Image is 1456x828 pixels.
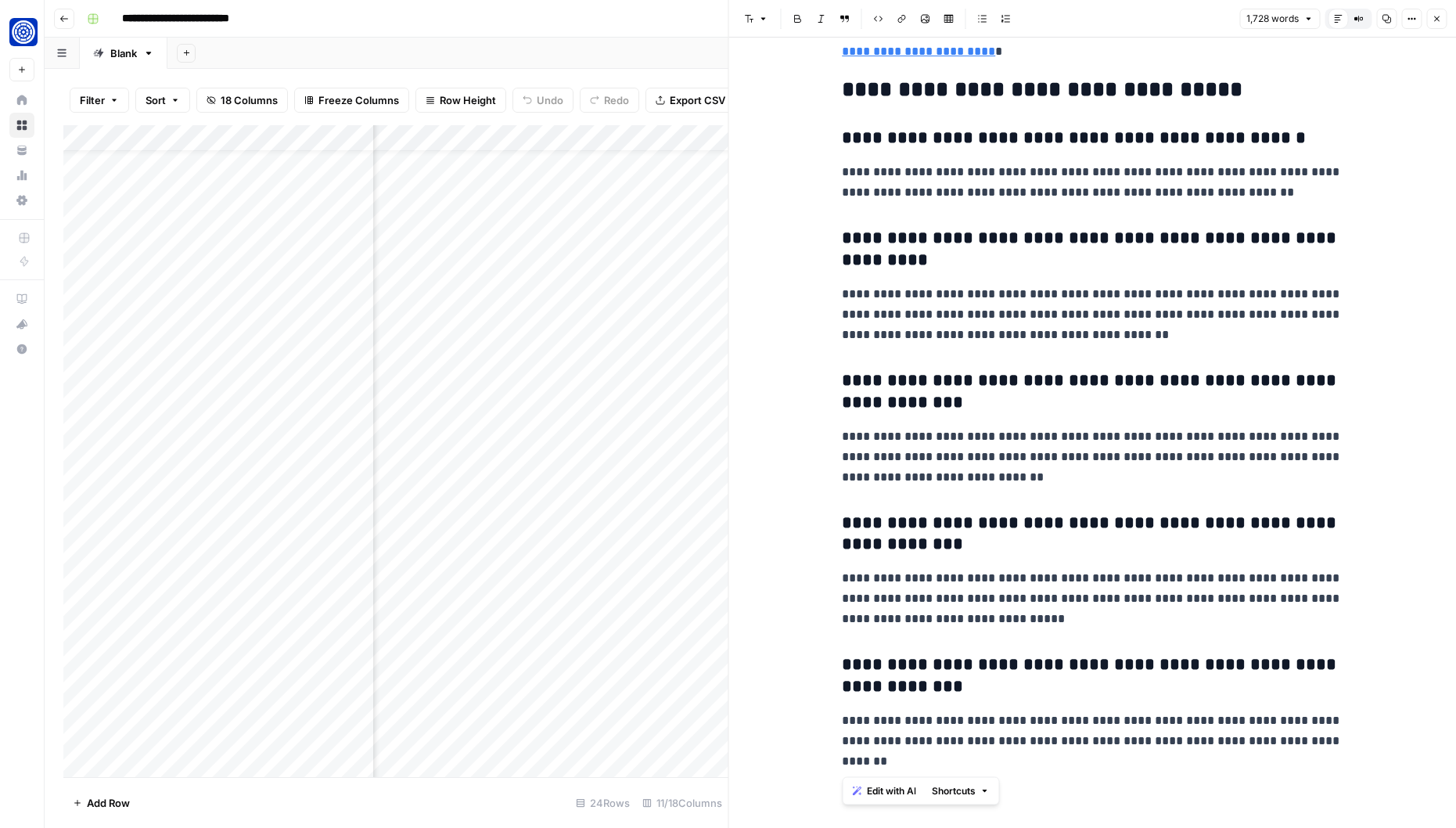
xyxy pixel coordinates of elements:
button: Sort [135,88,190,113]
button: Add Row [63,790,139,815]
a: Blank [80,38,167,69]
span: 18 Columns [221,92,278,108]
a: Usage [9,163,34,188]
a: Settings [9,188,34,213]
div: What's new? [10,312,34,336]
span: Add Row [87,795,130,811]
span: Export CSV [670,92,725,108]
button: What's new? [9,311,34,337]
button: Undo [512,88,573,113]
button: Workspace: Fundwell [9,13,34,52]
button: 1,728 words [1239,9,1320,29]
span: Sort [146,92,166,108]
a: AirOps Academy [9,286,34,311]
a: Your Data [9,138,34,163]
div: 11/18 Columns [636,790,728,815]
span: Row Height [440,92,496,108]
a: Home [9,88,34,113]
a: Browse [9,113,34,138]
span: 1,728 words [1246,12,1299,26]
button: Redo [580,88,639,113]
img: Fundwell Logo [9,18,38,46]
div: Blank [110,45,137,61]
button: Export CSV [645,88,735,113]
button: Shortcuts [926,781,996,801]
button: Edit with AI [847,781,922,801]
span: Edit with AI [867,784,916,798]
button: Freeze Columns [294,88,409,113]
div: 24 Rows [570,790,636,815]
span: Filter [80,92,105,108]
button: 18 Columns [196,88,288,113]
button: Filter [70,88,129,113]
span: Undo [537,92,563,108]
button: Row Height [415,88,506,113]
button: Help + Support [9,337,34,362]
span: Redo [604,92,629,108]
span: Shortcuts [932,784,976,798]
span: Freeze Columns [318,92,399,108]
